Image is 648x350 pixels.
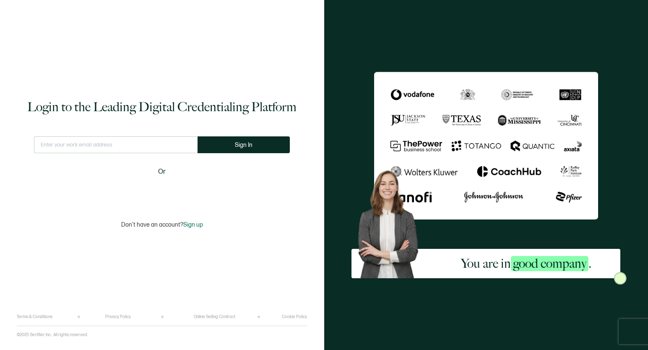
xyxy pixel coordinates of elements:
a: Cookie Policy [282,314,307,319]
span: Or [158,167,166,177]
iframe: Sign in with Google Button [109,183,214,201]
img: Sertifier Login [614,272,627,285]
span: good company [511,256,588,271]
button: Sign In [198,136,290,153]
span: Sign up [183,221,203,228]
p: Don't have an account? [121,221,203,228]
input: Enter your work email address [34,136,198,153]
span: Sign In [235,142,252,148]
a: Terms & Conditions [17,314,52,319]
a: Online Selling Contract [194,314,235,319]
a: Privacy Policy [105,314,131,319]
h2: You are in . [461,255,591,272]
h1: Login to the Leading Digital Credentialing Platform [27,99,297,115]
img: Sertifier Login - You are in <span class="strong-h">good company</span>. [374,72,598,219]
p: ©2025 Sertifier Inc.. All rights reserved. [17,332,88,337]
img: Sertifier Login - You are in <span class="strong-h">good company</span>. Hero [351,165,432,278]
